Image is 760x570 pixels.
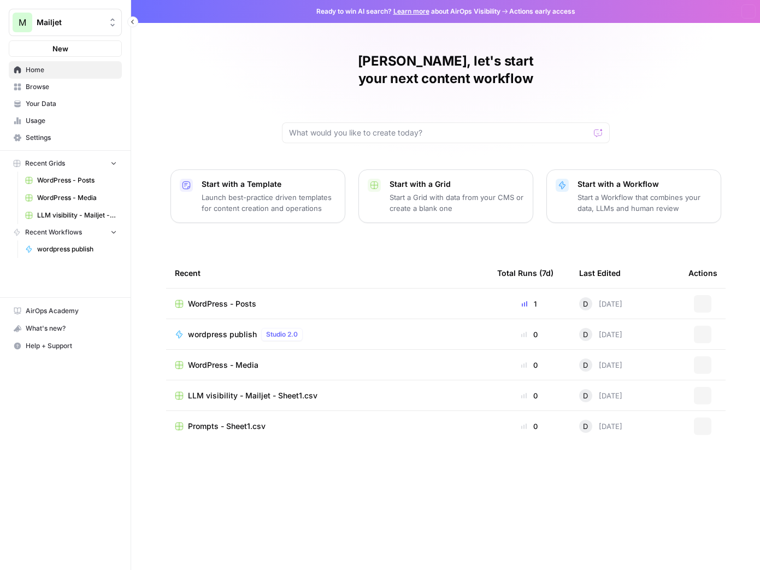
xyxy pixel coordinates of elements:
[9,320,121,337] div: What's new?
[583,421,588,432] span: D
[26,82,117,92] span: Browse
[26,133,117,143] span: Settings
[579,359,622,372] div: [DATE]
[37,210,117,220] span: LLM visibility - Mailjet - Sheet1.csv
[188,421,266,432] span: Prompts - Sheet1.csv
[175,360,480,371] a: WordPress - Media
[509,7,575,16] span: Actions early access
[393,7,429,15] a: Learn more
[175,390,480,401] a: LLM visibility - Mailjet - Sheet1.csv
[497,421,562,432] div: 0
[9,320,122,337] button: What's new?
[546,169,721,223] button: Start with a WorkflowStart a Workflow that combines your data, LLMs and human review
[266,330,298,339] span: Studio 2.0
[579,420,622,433] div: [DATE]
[202,192,336,214] p: Launch best-practice driven templates for content creation and operations
[25,227,82,237] span: Recent Workflows
[583,298,588,309] span: D
[579,258,621,288] div: Last Edited
[579,389,622,402] div: [DATE]
[188,390,317,401] span: LLM visibility - Mailjet - Sheet1.csv
[9,302,122,320] a: AirOps Academy
[202,179,336,190] p: Start with a Template
[497,390,562,401] div: 0
[9,129,122,146] a: Settings
[9,61,122,79] a: Home
[20,240,122,258] a: wordpress publish
[316,7,500,16] span: Ready to win AI search? about AirOps Visibility
[170,169,345,223] button: Start with a TemplateLaunch best-practice driven templates for content creation and operations
[497,298,562,309] div: 1
[390,192,524,214] p: Start a Grid with data from your CMS or create a blank one
[282,52,610,87] h1: [PERSON_NAME], let's start your next content workflow
[9,78,122,96] a: Browse
[9,112,122,130] a: Usage
[188,360,258,371] span: WordPress - Media
[19,16,26,29] span: M
[52,43,68,54] span: New
[497,329,562,340] div: 0
[26,99,117,109] span: Your Data
[688,258,717,288] div: Actions
[579,328,622,341] div: [DATE]
[579,297,622,310] div: [DATE]
[9,40,122,57] button: New
[175,258,480,288] div: Recent
[358,169,533,223] button: Start with a GridStart a Grid with data from your CMS or create a blank one
[583,360,588,371] span: D
[26,116,117,126] span: Usage
[9,155,122,172] button: Recent Grids
[175,298,480,309] a: WordPress - Posts
[289,127,590,138] input: What would you like to create today?
[578,179,712,190] p: Start with a Workflow
[175,328,480,341] a: wordpress publishStudio 2.0
[583,390,588,401] span: D
[188,298,256,309] span: WordPress - Posts
[20,207,122,224] a: LLM visibility - Mailjet - Sheet1.csv
[20,189,122,207] a: WordPress - Media
[20,172,122,189] a: WordPress - Posts
[26,65,117,75] span: Home
[188,329,257,340] span: wordpress publish
[26,341,117,351] span: Help + Support
[9,224,122,240] button: Recent Workflows
[497,360,562,371] div: 0
[175,421,480,432] a: Prompts - Sheet1.csv
[497,258,553,288] div: Total Runs (7d)
[37,17,103,28] span: Mailjet
[25,158,65,168] span: Recent Grids
[578,192,712,214] p: Start a Workflow that combines your data, LLMs and human review
[37,193,117,203] span: WordPress - Media
[390,179,524,190] p: Start with a Grid
[37,175,117,185] span: WordPress - Posts
[26,306,117,316] span: AirOps Academy
[37,244,117,254] span: wordpress publish
[583,329,588,340] span: D
[9,337,122,355] button: Help + Support
[9,9,122,36] button: Workspace: Mailjet
[9,95,122,113] a: Your Data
